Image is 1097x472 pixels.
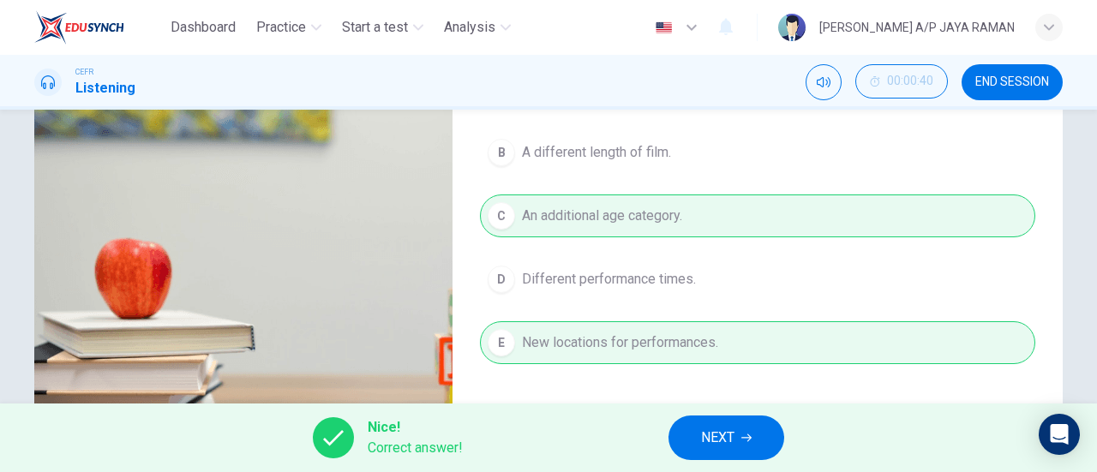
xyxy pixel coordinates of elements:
button: 00:00:40 [855,64,948,99]
img: en [653,21,674,34]
span: Practice [256,17,306,38]
div: Open Intercom Messenger [1039,414,1080,455]
span: Dashboard [171,17,236,38]
a: EduSynch logo [34,10,164,45]
span: 00:00:40 [887,75,933,88]
button: Practice [249,12,328,43]
span: END SESSION [975,75,1049,89]
button: Analysis [437,12,518,43]
span: Nice! [368,417,463,438]
div: Mute [806,64,842,100]
img: Profile picture [778,14,806,41]
span: Correct answer! [368,438,463,458]
button: END SESSION [962,64,1063,100]
div: [PERSON_NAME] A/P JAYA RAMAN [819,17,1015,38]
button: Dashboard [164,12,243,43]
button: NEXT [668,415,784,460]
img: EduSynch logo [34,10,124,45]
span: CEFR [75,66,93,78]
span: Analysis [444,17,495,38]
h1: Listening [75,78,135,99]
span: Start a test [342,17,408,38]
div: Hide [855,64,948,100]
button: Start a test [335,12,430,43]
span: NEXT [701,426,734,450]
